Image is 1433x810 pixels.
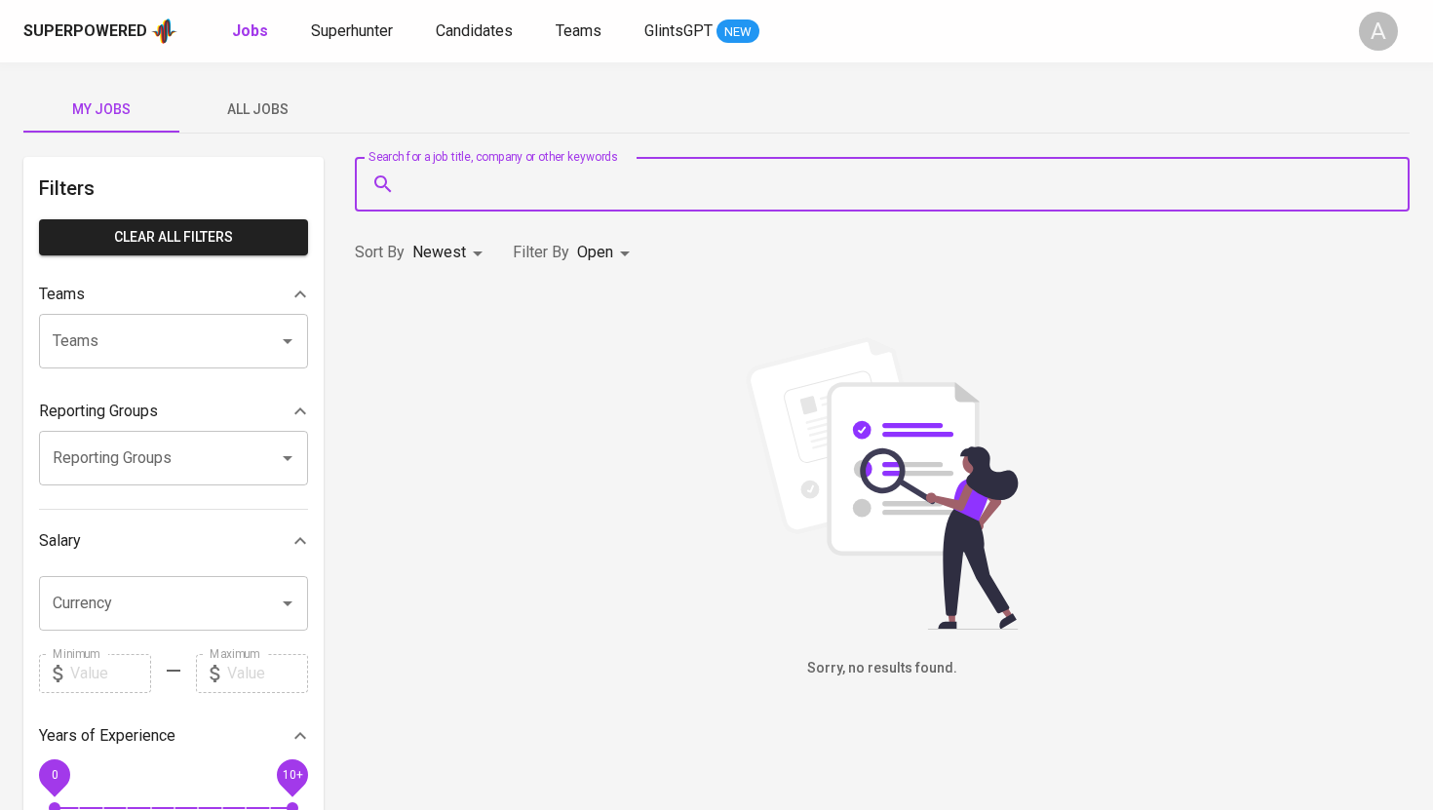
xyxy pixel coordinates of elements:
span: GlintsGPT [644,21,713,40]
input: Value [227,654,308,693]
button: Open [274,590,301,617]
a: GlintsGPT NEW [644,19,759,44]
a: Teams [556,19,605,44]
a: Candidates [436,19,517,44]
h6: Sorry, no results found. [355,658,1410,679]
p: Salary [39,529,81,553]
span: NEW [716,22,759,42]
span: Clear All filters [55,225,292,250]
p: Reporting Groups [39,400,158,423]
p: Years of Experience [39,724,175,748]
span: All Jobs [191,97,324,122]
span: Superhunter [311,21,393,40]
div: Superpowered [23,20,147,43]
span: Teams [556,21,601,40]
span: 10+ [282,767,302,781]
p: Sort By [355,241,405,264]
span: My Jobs [35,97,168,122]
button: Open [274,328,301,355]
button: Clear All filters [39,219,308,255]
b: Jobs [232,21,268,40]
img: file_searching.svg [736,337,1028,630]
a: Superpoweredapp logo [23,17,177,46]
p: Teams [39,283,85,306]
a: Superhunter [311,19,397,44]
div: Salary [39,521,308,560]
div: Reporting Groups [39,392,308,431]
h6: Filters [39,173,308,204]
a: Jobs [232,19,272,44]
input: Value [70,654,151,693]
div: Teams [39,275,308,314]
img: app logo [151,17,177,46]
div: Years of Experience [39,716,308,755]
button: Open [274,444,301,472]
p: Filter By [513,241,569,264]
div: Newest [412,235,489,271]
div: A [1359,12,1398,51]
span: Candidates [436,21,513,40]
span: Open [577,243,613,261]
span: 0 [51,767,58,781]
p: Newest [412,241,466,264]
div: Open [577,235,637,271]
